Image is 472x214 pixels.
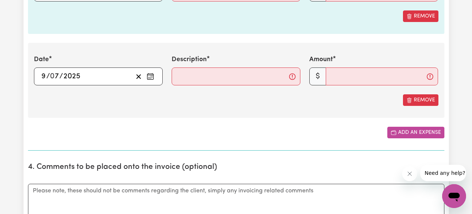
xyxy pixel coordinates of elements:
[50,73,54,80] span: 0
[403,94,438,106] button: Remove this expense
[309,55,333,64] label: Amount
[144,71,156,82] button: Enter the date of expense
[309,67,326,85] span: $
[46,72,50,81] span: /
[28,163,444,172] h2: 4. Comments to be placed onto the invoice (optional)
[133,71,144,82] button: Clear date
[387,127,444,138] button: Add another expense
[402,166,417,181] iframe: Close message
[403,10,438,22] button: Remove this expense
[63,71,81,82] input: ----
[172,55,207,64] label: Description
[50,71,59,82] input: --
[41,71,46,82] input: --
[34,55,49,64] label: Date
[59,72,63,81] span: /
[442,184,466,208] iframe: Button to launch messaging window
[420,165,466,181] iframe: Message from company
